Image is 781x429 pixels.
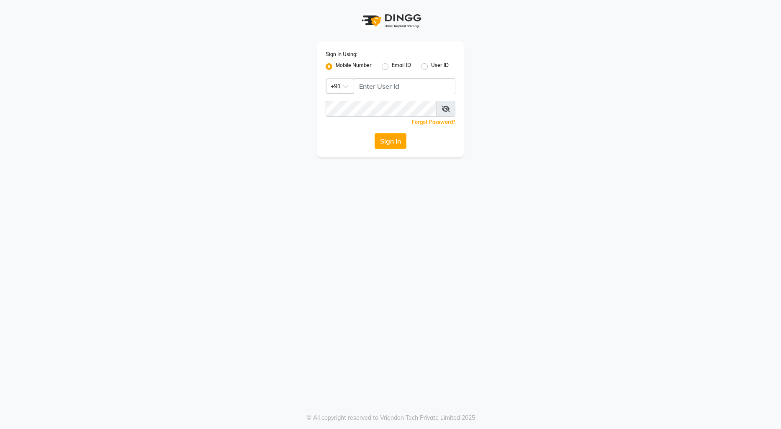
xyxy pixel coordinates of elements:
input: Username [326,101,437,117]
a: Forgot Password? [412,119,455,125]
input: Username [354,78,455,94]
label: Mobile Number [336,62,372,72]
label: User ID [431,62,449,72]
button: Sign In [375,133,406,149]
label: Email ID [392,62,411,72]
img: logo1.svg [357,8,424,33]
label: Sign In Using: [326,51,357,58]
